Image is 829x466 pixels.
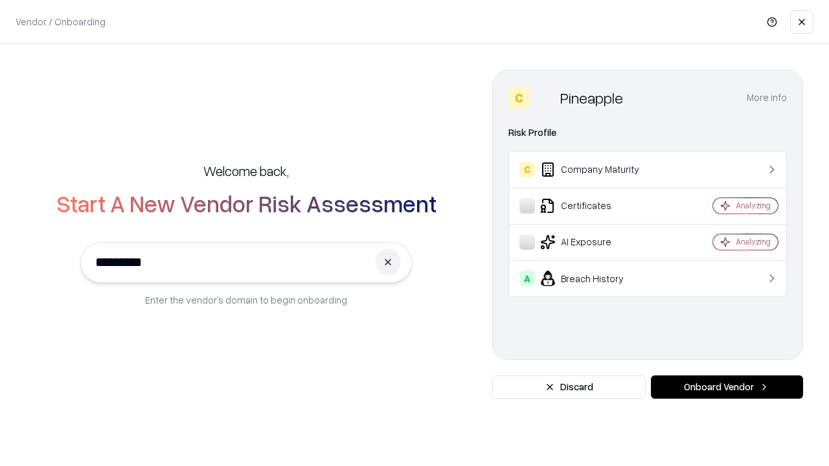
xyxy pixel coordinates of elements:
button: Discard [492,375,646,399]
div: C [508,87,529,108]
div: C [519,162,535,177]
div: Analyzing [736,236,771,247]
div: Pineapple [560,87,623,108]
div: Certificates [519,198,674,214]
div: Analyzing [736,200,771,211]
button: More info [747,86,787,109]
div: AI Exposure [519,234,674,250]
div: A [519,271,535,286]
h2: Start A New Vendor Risk Assessment [56,190,437,216]
div: Company Maturity [519,162,674,177]
img: Pineapple [534,87,555,108]
div: Breach History [519,271,674,286]
div: Risk Profile [508,125,787,140]
p: Enter the vendor’s domain to begin onboarding [145,293,347,307]
button: Onboard Vendor [651,375,803,399]
p: Vendor / Onboarding [16,15,106,28]
h5: Welcome back, [203,162,289,180]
